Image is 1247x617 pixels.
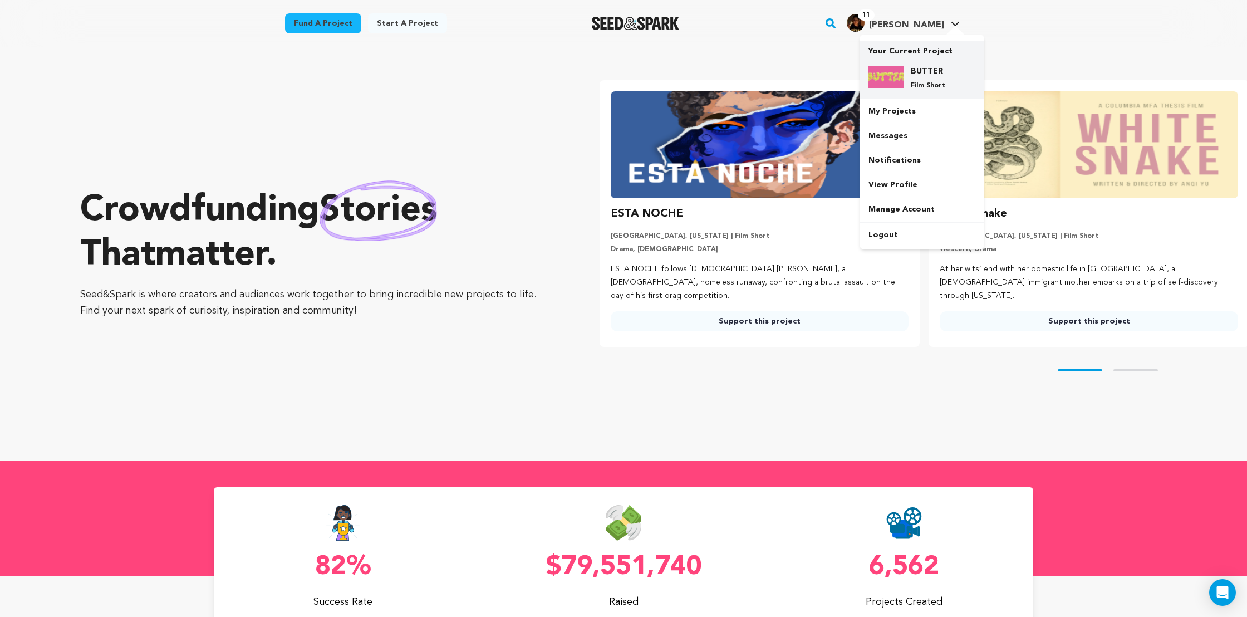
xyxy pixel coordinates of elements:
a: Your Current Project BUTTER Film Short [868,41,975,99]
p: Drama, [DEMOGRAPHIC_DATA] [611,245,909,254]
img: Seed&Spark Projects Created Icon [886,505,922,541]
p: [GEOGRAPHIC_DATA], [US_STATE] | Film Short [611,232,909,241]
a: Priyanka K.'s Profile [845,12,962,32]
a: Support this project [940,311,1238,331]
img: 752789dbaef51d21.jpg [847,14,865,32]
a: My Projects [860,99,984,124]
img: 75865aaeba513e92.png [868,66,904,88]
p: 82% [214,554,472,581]
span: Priyanka K.'s Profile [845,12,962,35]
a: Manage Account [860,197,984,222]
p: Success Rate [214,594,472,610]
a: Fund a project [285,13,361,33]
a: Messages [860,124,984,148]
a: Logout [860,223,984,247]
p: $79,551,740 [494,554,753,581]
img: Seed&Spark Logo Dark Mode [592,17,679,30]
p: 6,562 [775,554,1033,581]
p: Seed&Spark is where creators and audiences work together to bring incredible new projects to life... [80,287,555,319]
img: White Snake image [940,91,1238,198]
p: Your Current Project [868,41,975,57]
p: Raised [494,594,753,610]
a: Start a project [368,13,447,33]
a: Seed&Spark Homepage [592,17,679,30]
img: hand sketched image [320,180,437,241]
p: Crowdfunding that . [80,189,555,278]
p: Projects Created [775,594,1033,610]
span: matter [155,238,266,273]
a: View Profile [860,173,984,197]
p: Western, Drama [940,245,1238,254]
h3: ESTA NOCHE [611,205,683,223]
img: Seed&Spark Money Raised Icon [606,505,641,541]
h4: BUTTER [911,66,951,77]
div: Priyanka K.'s Profile [847,14,944,32]
p: Film Short [911,81,951,90]
p: [GEOGRAPHIC_DATA], [US_STATE] | Film Short [940,232,1238,241]
img: ESTA NOCHE image [611,91,909,198]
span: 11 [858,9,875,21]
div: Open Intercom Messenger [1209,579,1236,606]
p: At her wits’ end with her domestic life in [GEOGRAPHIC_DATA], a [DEMOGRAPHIC_DATA] immigrant moth... [940,263,1238,302]
img: Seed&Spark Success Rate Icon [326,505,360,541]
span: [PERSON_NAME] [869,21,944,30]
a: Support this project [611,311,909,331]
p: ESTA NOCHE follows [DEMOGRAPHIC_DATA] [PERSON_NAME], a [DEMOGRAPHIC_DATA], homeless runaway, conf... [611,263,909,302]
a: Notifications [860,148,984,173]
